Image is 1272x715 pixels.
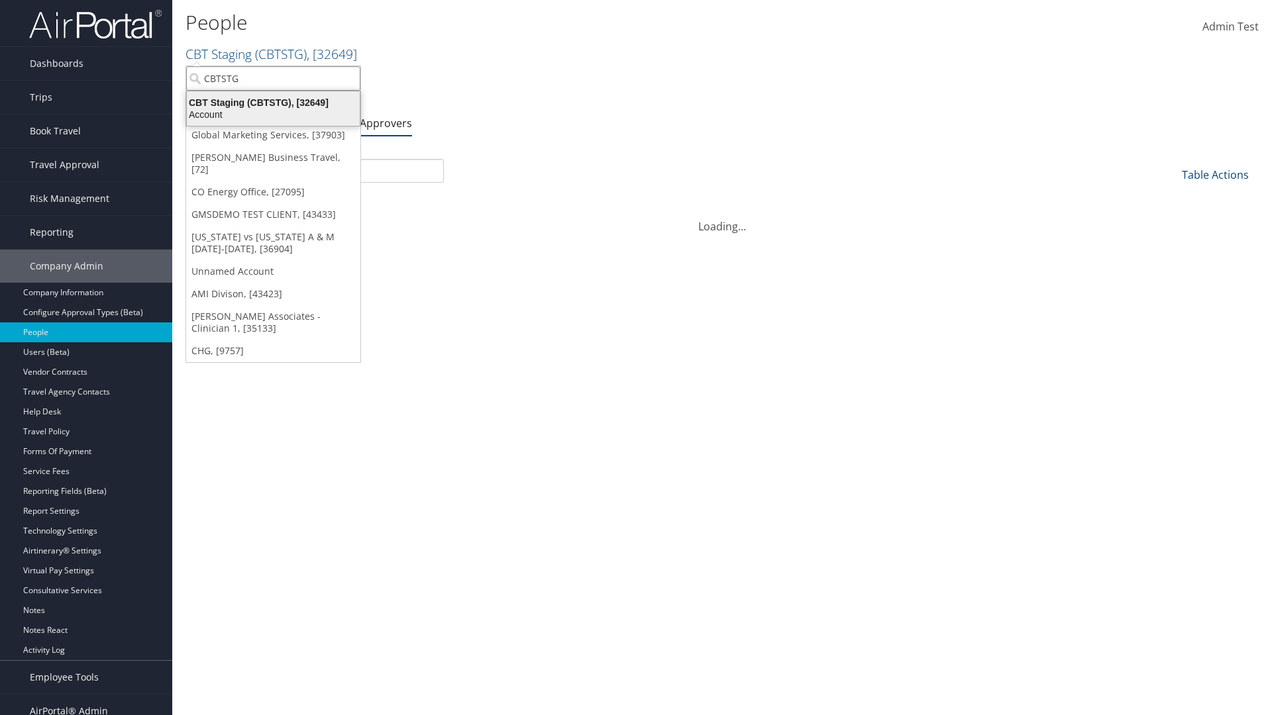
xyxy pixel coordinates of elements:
[307,45,357,63] span: , [ 32649 ]
[186,181,360,203] a: CO Energy Office, [27095]
[30,47,83,80] span: Dashboards
[30,216,74,249] span: Reporting
[30,182,109,215] span: Risk Management
[185,45,357,63] a: CBT Staging
[30,661,99,694] span: Employee Tools
[360,116,412,130] a: Approvers
[1202,7,1259,48] a: Admin Test
[186,203,360,226] a: GMSDEMO TEST CLIENT, [43433]
[1182,167,1249,182] a: Table Actions
[186,146,360,181] a: [PERSON_NAME] Business Travel, [72]
[30,250,103,283] span: Company Admin
[30,81,52,114] span: Trips
[179,109,368,120] div: Account
[186,305,360,340] a: [PERSON_NAME] Associates - Clinician 1, [35133]
[186,226,360,260] a: [US_STATE] vs [US_STATE] A & M [DATE]-[DATE], [36904]
[186,260,360,283] a: Unnamed Account
[185,203,1259,234] div: Loading...
[186,283,360,305] a: AMI Divison, [43423]
[255,45,307,63] span: ( CBTSTG )
[186,340,360,362] a: CHG, [9757]
[30,115,81,148] span: Book Travel
[185,9,901,36] h1: People
[186,66,360,91] input: Search Accounts
[1202,19,1259,34] span: Admin Test
[30,148,99,181] span: Travel Approval
[179,97,368,109] div: CBT Staging (CBTSTG), [32649]
[29,9,162,40] img: airportal-logo.png
[186,124,360,146] a: Global Marketing Services, [37903]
